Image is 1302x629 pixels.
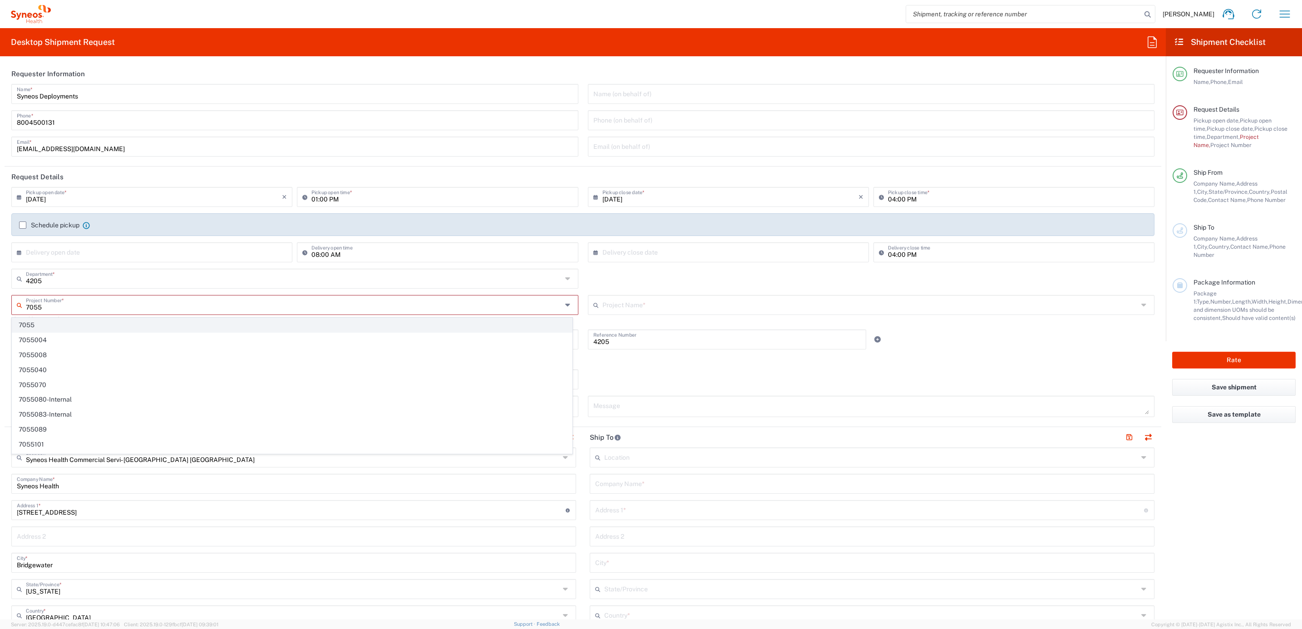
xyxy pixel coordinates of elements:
[1193,169,1223,176] span: Ship From
[12,348,572,362] span: 7055008
[1193,67,1259,74] span: Requester Information
[1230,243,1269,250] span: Contact Name,
[12,333,572,347] span: 7055004
[514,621,537,627] a: Support
[1151,620,1291,629] span: Copyright © [DATE]-[DATE] Agistix Inc., All Rights Reserved
[1252,298,1268,305] span: Width,
[12,378,572,392] span: 7055070
[1172,379,1296,396] button: Save shipment
[1193,235,1236,242] span: Company Name,
[1228,79,1243,85] span: Email
[1249,188,1271,195] span: Country,
[1197,298,1210,305] span: Type,
[282,190,287,204] i: ×
[1193,290,1217,305] span: Package 1:
[1207,133,1240,140] span: Department,
[1172,352,1296,369] button: Rate
[1193,79,1210,85] span: Name,
[12,423,572,437] span: 7055089
[124,622,218,627] span: Client: 2025.19.0-129fbcf
[1197,188,1208,195] span: City,
[1193,224,1214,231] span: Ship To
[182,622,218,627] span: [DATE] 09:39:01
[12,437,572,452] span: 7055101
[590,433,621,442] h2: Ship To
[11,315,578,323] div: This field is required
[1193,106,1239,113] span: Request Details
[1210,79,1228,85] span: Phone,
[1210,298,1232,305] span: Number,
[83,622,120,627] span: [DATE] 10:47:06
[12,452,572,466] span: 7055109
[11,622,120,627] span: Server: 2025.19.0-d447cefac8f
[11,37,115,48] h2: Desktop Shipment Request
[1208,243,1230,250] span: Country,
[1174,37,1266,48] h2: Shipment Checklist
[1268,298,1287,305] span: Height,
[12,363,572,377] span: 7055040
[871,333,884,346] a: Add Reference
[1197,243,1208,250] span: City,
[858,190,863,204] i: ×
[1193,117,1240,124] span: Pickup open date,
[12,393,572,407] span: 7055080-Internal
[1247,197,1286,203] span: Phone Number
[1193,279,1255,286] span: Package Information
[1210,142,1252,148] span: Project Number
[1163,10,1214,18] span: [PERSON_NAME]
[1172,406,1296,423] button: Save as template
[1208,197,1247,203] span: Contact Name,
[11,69,85,79] h2: Requester Information
[1232,298,1252,305] span: Length,
[1208,188,1249,195] span: State/Province,
[12,318,572,332] span: 7055
[1193,180,1236,187] span: Company Name,
[537,621,560,627] a: Feedback
[12,408,572,422] span: 7055083-Internal
[1207,125,1254,132] span: Pickup close date,
[906,5,1141,23] input: Shipment, tracking or reference number
[1222,314,1296,321] span: Should have valid content(s)
[11,172,64,182] h2: Request Details
[19,221,79,229] label: Schedule pickup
